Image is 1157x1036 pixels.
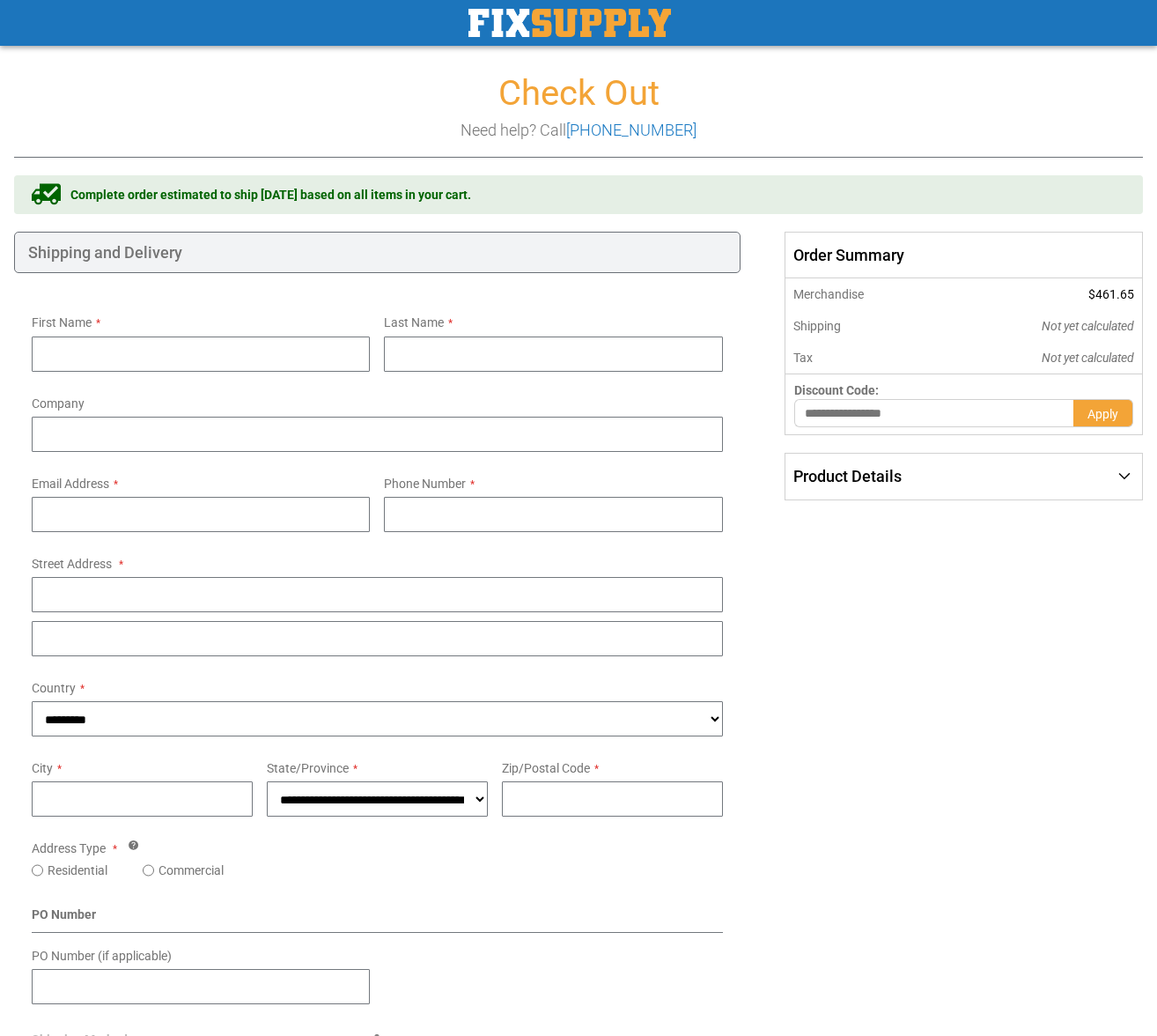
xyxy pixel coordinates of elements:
a: store logo [468,9,671,37]
span: $461.65 [1088,287,1134,301]
span: First Name [32,315,92,329]
div: Shipping and Delivery [14,232,741,274]
span: Company [32,396,85,411]
div: PO Number [32,906,723,933]
span: Zip/Postal Code [502,761,590,775]
span: Order Summary [785,232,1143,279]
span: City [32,761,53,775]
label: Residential [48,862,107,879]
span: Email Address [32,477,109,491]
h1: Check Out [14,74,1143,113]
span: Not yet calculated [1042,351,1134,365]
button: Apply [1073,399,1133,427]
span: Not yet calculated [1042,319,1134,333]
span: State/Province [267,761,349,775]
th: Merchandise [785,278,943,310]
span: Discount Code: [794,383,879,397]
th: Tax [785,342,943,374]
span: Complete order estimated to ship [DATE] based on all items in your cart. [70,186,471,203]
span: PO Number (if applicable) [32,949,172,963]
img: Fix Industrial Supply [468,9,671,37]
a: [PHONE_NUMBER] [566,121,696,139]
span: Address Type [32,841,106,855]
span: Country [32,681,76,695]
span: Apply [1087,407,1118,421]
span: Phone Number [384,477,466,491]
span: Last Name [384,315,444,329]
span: Shipping [793,319,841,333]
span: Product Details [793,467,902,485]
label: Commercial [158,862,224,879]
h3: Need help? Call [14,122,1143,139]
span: Street Address [32,557,112,571]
